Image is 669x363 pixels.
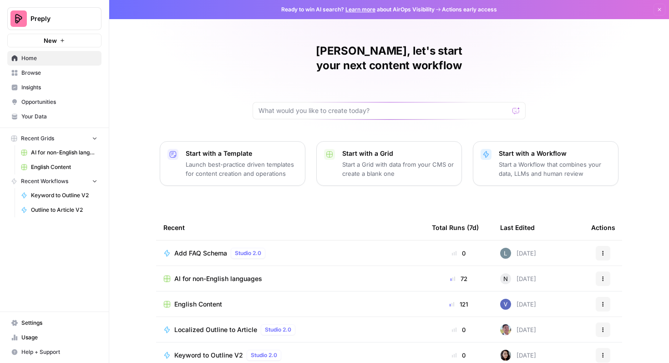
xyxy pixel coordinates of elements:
span: Keyword to Outline V2 [174,351,243,360]
span: Browse [21,69,97,77]
img: 0od0somutai3rosqwdkhgswflu93 [500,350,511,361]
span: Studio 2.0 [251,351,277,359]
a: Keyword to Outline V2 [17,188,101,203]
span: Usage [21,333,97,342]
button: Workspace: Preply [7,7,101,30]
a: Localized Outline to ArticleStudio 2.0 [163,324,417,335]
span: Your Data [21,112,97,121]
a: Home [7,51,101,66]
button: Start with a GridStart a Grid with data from your CMS or create a blank one [316,141,462,186]
a: Add FAQ SchemaStudio 2.0 [163,248,417,259]
button: New [7,34,101,47]
span: Add FAQ Schema [174,249,227,258]
span: Preply [30,14,86,23]
span: Localized Outline to Article [174,325,257,334]
span: Keyword to Outline V2 [31,191,97,199]
span: Actions early access [442,5,497,14]
div: Total Runs (7d) [432,215,479,240]
p: Start with a Grid [342,149,454,158]
a: Your Data [7,109,101,124]
span: N [503,274,508,283]
div: 0 [432,351,486,360]
div: [DATE] [500,248,536,259]
a: Settings [7,316,101,330]
a: AI for non-English languages [17,145,101,160]
img: a7rrxm5wz29u8zxbh4kkc1rcm4rd [500,299,511,310]
a: English Content [163,300,417,309]
span: AI for non-English languages [174,274,262,283]
div: Last Edited [500,215,535,240]
div: 121 [432,300,486,309]
span: AI for non-English languages [31,148,97,157]
h1: [PERSON_NAME], let's start your next content workflow [253,44,526,73]
button: Help + Support [7,345,101,359]
span: English Content [174,300,222,309]
span: Opportunities [21,98,97,106]
a: English Content [17,160,101,174]
a: AI for non-English languages [163,274,417,283]
div: Actions [591,215,615,240]
p: Launch best-practice driven templates for content creation and operations [186,160,298,178]
span: Settings [21,319,97,327]
button: Recent Grids [7,132,101,145]
span: Insights [21,83,97,92]
p: Start a Grid with data from your CMS or create a blank one [342,160,454,178]
button: Start with a WorkflowStart a Workflow that combines your data, LLMs and human review [473,141,618,186]
a: Insights [7,80,101,95]
input: What would you like to create today? [258,106,509,115]
button: Start with a TemplateLaunch best-practice driven templates for content creation and operations [160,141,305,186]
a: Keyword to Outline V2Studio 2.0 [163,350,417,361]
p: Start with a Template [186,149,298,158]
div: 0 [432,249,486,258]
div: 0 [432,325,486,334]
span: Recent Grids [21,134,54,143]
a: Learn more [345,6,375,13]
div: [DATE] [500,299,536,310]
button: Recent Workflows [7,174,101,188]
span: Recent Workflows [21,177,68,185]
div: Recent [163,215,417,240]
p: Start a Workflow that combines your data, LLMs and human review [499,160,611,178]
img: lv9aeu8m5xbjlu53qhb6bdsmtbjy [500,248,511,259]
a: Browse [7,66,101,80]
a: Usage [7,330,101,345]
img: Preply Logo [10,10,27,27]
span: Studio 2.0 [235,249,261,257]
span: Help + Support [21,348,97,356]
p: Start with a Workflow [499,149,611,158]
span: Outline to Article V2 [31,206,97,214]
img: 99f2gcj60tl1tjps57nny4cf0tt1 [500,324,511,335]
div: [DATE] [500,273,536,284]
span: English Content [31,163,97,171]
span: New [44,36,57,45]
span: Studio 2.0 [265,326,291,334]
div: 72 [432,274,486,283]
a: Outline to Article V2 [17,203,101,217]
div: [DATE] [500,350,536,361]
span: Ready to win AI search? about AirOps Visibility [281,5,435,14]
span: Home [21,54,97,62]
div: [DATE] [500,324,536,335]
a: Opportunities [7,95,101,109]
